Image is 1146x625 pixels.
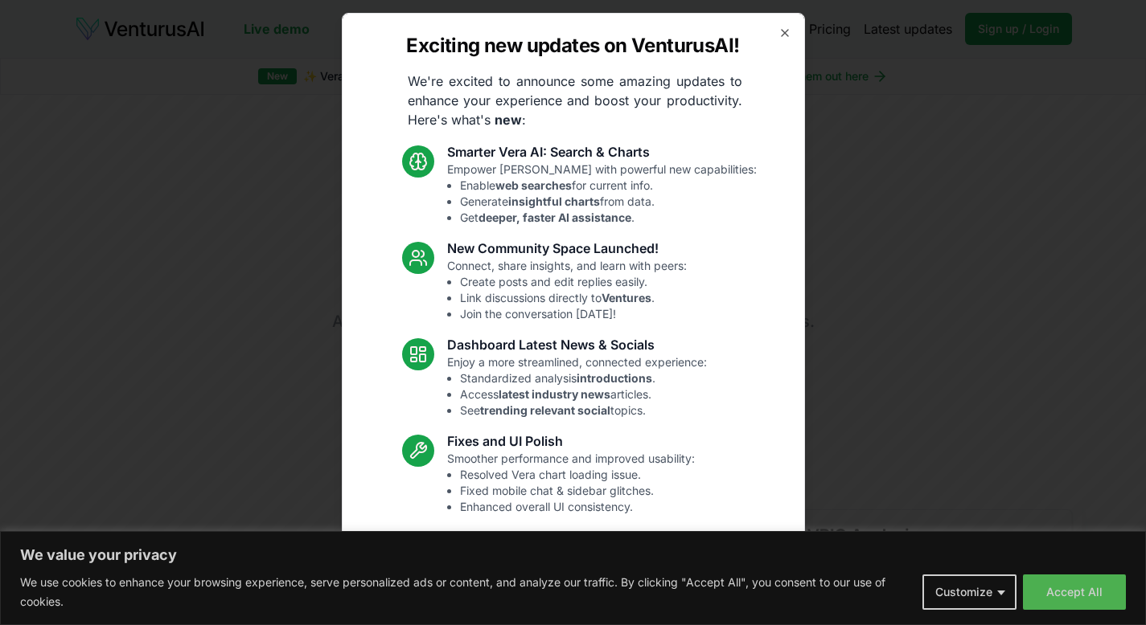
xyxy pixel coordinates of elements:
li: Fixed mobile chat & sidebar glitches. [460,483,695,499]
p: These updates are designed to make VenturusAI more powerful, intuitive, and user-friendly. Let us... [393,528,754,586]
li: Enable for current info. [460,178,757,194]
h3: Dashboard Latest News & Socials [447,335,707,354]
h3: Fixes and UI Polish [447,431,695,451]
h3: Smarter Vera AI: Search & Charts [447,142,757,161]
p: Enjoy a more streamlined, connected experience: [447,354,707,419]
li: Generate from data. [460,194,757,210]
strong: Ventures [602,291,651,304]
strong: introductions [577,371,652,385]
strong: latest industry news [499,387,610,401]
li: Standardized analysis . [460,370,707,386]
strong: web searches [495,178,572,192]
strong: trending relevant social [480,403,610,417]
h2: Exciting new updates on VenturusAI! [406,33,739,59]
p: Smoother performance and improved usability: [447,451,695,515]
strong: insightful charts [508,194,600,208]
strong: deeper, faster AI assistance [479,210,631,224]
h3: New Community Space Launched! [447,239,687,258]
li: Get . [460,210,757,226]
li: See topics. [460,402,707,419]
p: Empower [PERSON_NAME] with powerful new capabilities: [447,161,757,226]
p: Connect, share insights, and learn with peers: [447,258,687,322]
li: Create posts and edit replies easily. [460,274,687,290]
li: Join the conversation [DATE]! [460,306,687,322]
li: Enhanced overall UI consistency. [460,499,695,515]
li: Resolved Vera chart loading issue. [460,467,695,483]
p: We're excited to announce some amazing updates to enhance your experience and boost your producti... [395,71,755,129]
li: Link discussions directly to . [460,290,687,306]
strong: new [495,112,522,128]
li: Access articles. [460,386,707,402]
